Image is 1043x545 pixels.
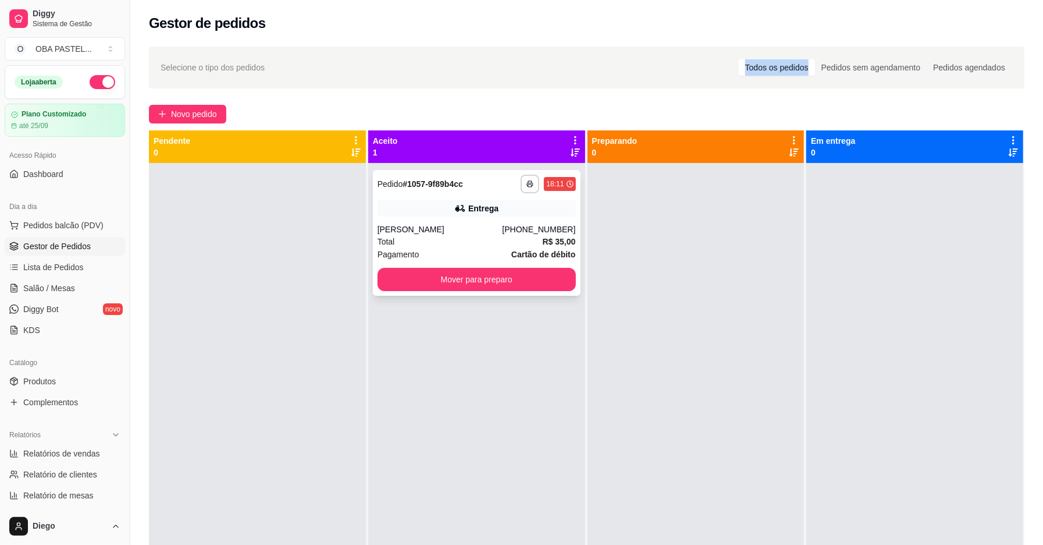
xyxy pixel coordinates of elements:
span: Relatórios de vendas [23,448,100,459]
p: 0 [592,147,638,158]
div: [PHONE_NUMBER] [502,224,575,235]
article: até 25/09 [19,121,48,130]
span: Relatórios [9,430,41,440]
div: Pedidos agendados [927,59,1012,76]
span: Gestor de Pedidos [23,240,91,252]
span: O [15,43,26,55]
div: [PERSON_NAME] [378,224,503,235]
span: Diggy [33,9,120,19]
a: Produtos [5,372,125,391]
p: 1 [373,147,398,158]
span: Diego [33,521,106,532]
p: Aceito [373,135,398,147]
button: Alterar Status [90,75,115,89]
div: Dia a dia [5,197,125,216]
a: Relatório de clientes [5,465,125,484]
a: KDS [5,321,125,339]
a: Relatório de fidelidadenovo [5,507,125,526]
a: DiggySistema de Gestão [5,5,125,33]
button: Select a team [5,37,125,61]
span: Total [378,235,395,248]
article: Plano Customizado [22,110,86,119]
span: Diggy Bot [23,303,59,315]
div: Pedidos sem agendamento [815,59,927,76]
span: plus [158,110,166,118]
div: Entrega [468,203,499,214]
span: Produtos [23,376,56,387]
strong: R$ 35,00 [543,237,576,246]
span: Sistema de Gestão [33,19,120,29]
button: Novo pedido [149,105,226,123]
div: Loja aberta [15,76,63,89]
a: Plano Customizadoaté 25/09 [5,104,125,137]
a: Gestor de Pedidos [5,237,125,256]
a: Relatórios de vendas [5,444,125,463]
p: 0 [154,147,190,158]
button: Mover para preparo [378,268,576,291]
strong: # 1057-9f89b4cc [403,179,463,189]
p: Preparando [592,135,638,147]
p: 0 [811,147,855,158]
button: Pedidos balcão (PDV) [5,216,125,235]
div: Todos os pedidos [739,59,815,76]
a: Diggy Botnovo [5,300,125,318]
a: Salão / Mesas [5,279,125,298]
span: Relatório de mesas [23,490,94,501]
span: Selecione o tipo dos pedidos [161,61,265,74]
h2: Gestor de pedidos [149,14,266,33]
div: Catálogo [5,353,125,372]
button: Diego [5,512,125,540]
div: 18:11 [546,179,564,189]
span: Salão / Mesas [23,282,75,294]
span: Pedidos balcão (PDV) [23,220,104,231]
a: Lista de Pedidos [5,258,125,277]
a: Complementos [5,393,125,412]
a: Dashboard [5,165,125,183]
span: Dashboard [23,168,63,180]
span: Pedido [378,179,403,189]
span: Relatório de clientes [23,469,97,480]
a: Relatório de mesas [5,486,125,505]
span: Pagamento [378,248,419,261]
span: KDS [23,324,40,336]
p: Pendente [154,135,190,147]
p: Em entrega [811,135,855,147]
strong: Cartão de débito [511,250,575,259]
span: Lista de Pedidos [23,261,84,273]
div: OBA PASTEL ... [35,43,92,55]
span: Complementos [23,397,78,408]
div: Acesso Rápido [5,146,125,165]
span: Novo pedido [171,108,217,121]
